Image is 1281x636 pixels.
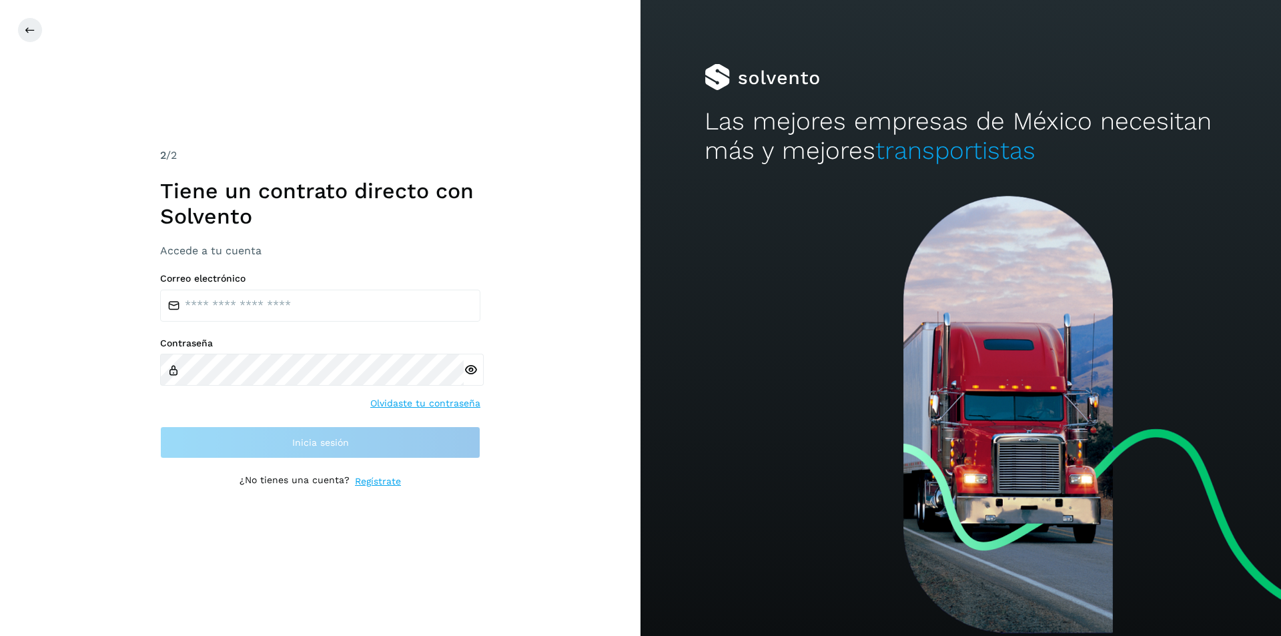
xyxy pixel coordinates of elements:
span: 2 [160,149,166,162]
a: Regístrate [355,474,401,489]
span: Inicia sesión [292,438,349,447]
h3: Accede a tu cuenta [160,244,480,257]
button: Inicia sesión [160,426,480,458]
label: Correo electrónico [160,273,480,284]
a: Olvidaste tu contraseña [370,396,480,410]
span: transportistas [875,136,1035,165]
h1: Tiene un contrato directo con Solvento [160,178,480,230]
div: /2 [160,147,480,164]
h2: Las mejores empresas de México necesitan más y mejores [705,107,1217,166]
label: Contraseña [160,338,480,349]
p: ¿No tienes una cuenta? [240,474,350,489]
